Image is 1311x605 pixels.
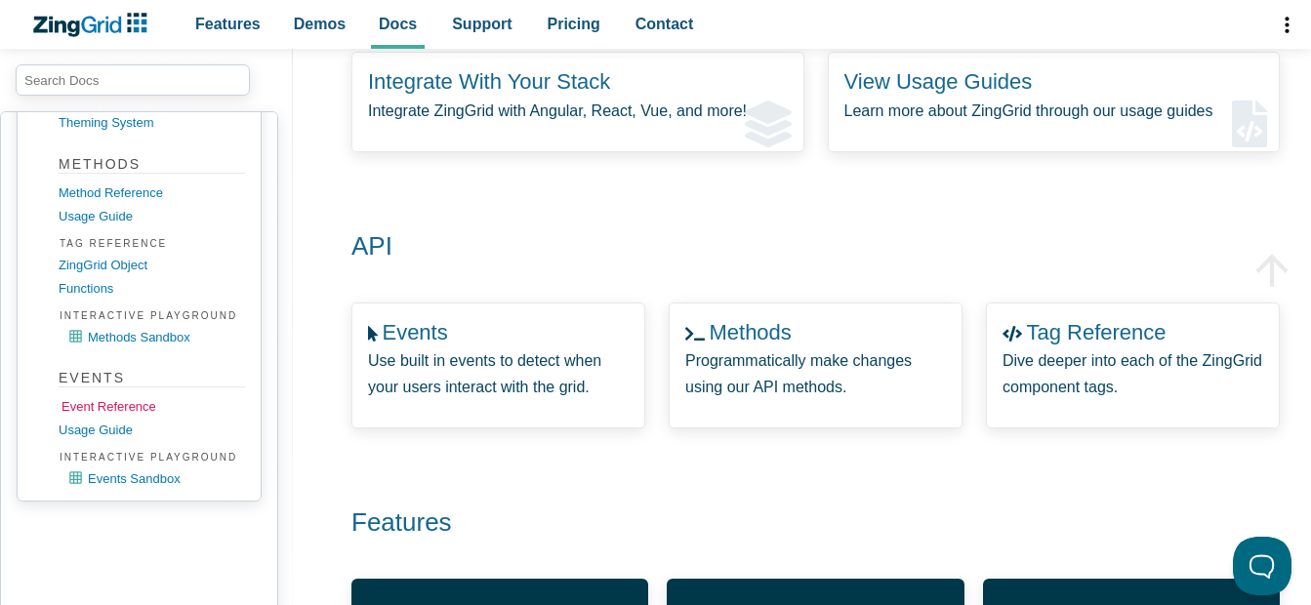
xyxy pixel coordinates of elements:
a: theming system [59,112,245,136]
a: Integrate With Your Stack [368,69,610,94]
span: Methods Sandbox [88,331,190,344]
iframe: Toggle Customer Support [1233,537,1291,595]
h2: API [328,230,1256,263]
a: functions [59,277,245,301]
p: Dive deeper into each of the ZingGrid component tags. [1003,347,1263,400]
a: View Usage Guides [844,69,1033,94]
input: search input [16,64,250,96]
span: Events Sandbox [88,472,181,486]
a: Method Reference [59,181,245,205]
span: Contact [635,11,694,37]
p: Programmatically make changes using our API methods. [685,347,946,400]
a: Methods Sandbox [70,326,245,349]
strong: Methods [59,155,245,174]
strong: Events [59,369,245,387]
a: Tag Reference [1026,320,1166,344]
p: Learn more about ZingGrid through our usage guides [844,98,1264,124]
span: Support [452,11,512,37]
span: Tag Reference [56,235,245,253]
span: Interactive Playground [56,307,245,325]
p: Integrate ZingGrid with Angular, React, Vue, and more! [368,98,788,124]
span: Demos [294,11,346,37]
a: Event Reference [61,395,248,419]
a: Events Sandbox [70,467,245,491]
p: Use built in events to detect when your users interact with the grid. [368,347,629,400]
a: ZingChart Logo. Click to return to the homepage [31,13,157,37]
h2: Features [328,506,1256,540]
a: ZingGrid object [59,254,245,277]
a: Usage Guide [59,419,245,442]
a: Events [382,320,447,344]
span: Features [195,11,261,37]
a: Usage Guide [59,205,245,228]
span: Docs [379,11,417,37]
a: Methods [709,320,791,344]
span: Pricing [548,11,600,37]
span: Interactive Playground [56,449,245,466]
